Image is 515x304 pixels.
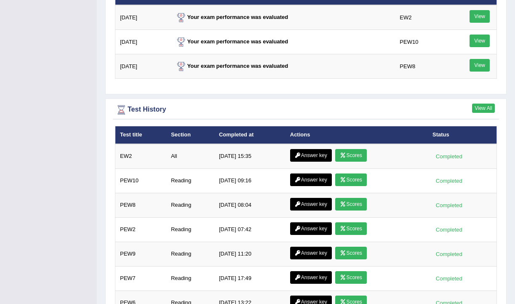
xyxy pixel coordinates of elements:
[115,242,166,266] td: PEW9
[290,149,332,162] a: Answer key
[175,38,288,45] strong: Your exam performance was evaluated
[432,250,465,259] div: Completed
[335,173,366,186] a: Scores
[115,193,166,217] td: PEW8
[432,152,465,161] div: Completed
[470,35,490,47] a: View
[166,266,214,291] td: Reading
[432,201,465,210] div: Completed
[214,168,286,193] td: [DATE] 09:16
[286,126,428,144] th: Actions
[166,193,214,217] td: Reading
[115,54,170,79] td: [DATE]
[290,198,332,211] a: Answer key
[290,173,332,186] a: Answer key
[290,222,332,235] a: Answer key
[335,222,366,235] a: Scores
[214,193,286,217] td: [DATE] 08:04
[470,59,490,72] a: View
[428,126,496,144] th: Status
[395,30,446,54] td: PEW10
[115,30,170,54] td: [DATE]
[214,144,286,169] td: [DATE] 15:35
[214,217,286,242] td: [DATE] 07:42
[166,242,214,266] td: Reading
[115,266,166,291] td: PEW7
[115,144,166,169] td: EW2
[335,149,366,162] a: Scores
[115,5,170,30] td: [DATE]
[214,126,286,144] th: Completed at
[470,10,490,23] a: View
[115,217,166,242] td: PEW2
[290,247,332,259] a: Answer key
[335,247,366,259] a: Scores
[472,104,495,113] a: View All
[166,144,214,169] td: All
[115,104,497,116] div: Test History
[175,14,288,20] strong: Your exam performance was evaluated
[166,126,214,144] th: Section
[115,126,166,144] th: Test title
[395,54,446,79] td: PEW8
[335,198,366,211] a: Scores
[432,176,465,185] div: Completed
[395,5,446,30] td: EW2
[166,217,214,242] td: Reading
[432,274,465,283] div: Completed
[335,271,366,284] a: Scores
[432,225,465,234] div: Completed
[175,63,288,69] strong: Your exam performance was evaluated
[214,266,286,291] td: [DATE] 17:49
[214,242,286,266] td: [DATE] 11:20
[166,168,214,193] td: Reading
[115,168,166,193] td: PEW10
[290,271,332,284] a: Answer key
